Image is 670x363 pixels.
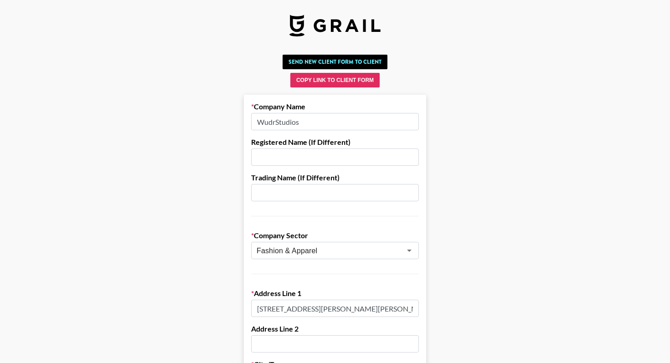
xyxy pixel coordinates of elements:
label: Trading Name (If Different) [251,173,419,182]
label: Company Name [251,102,419,111]
button: Copy Link to Client Form [290,73,380,87]
label: Company Sector [251,231,419,240]
button: Send New Client Form to Client [283,55,387,69]
label: Address Line 2 [251,324,419,333]
label: Address Line 1 [251,289,419,298]
img: Grail Talent Logo [289,15,381,36]
button: Open [403,244,416,257]
label: Registered Name (If Different) [251,138,419,147]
